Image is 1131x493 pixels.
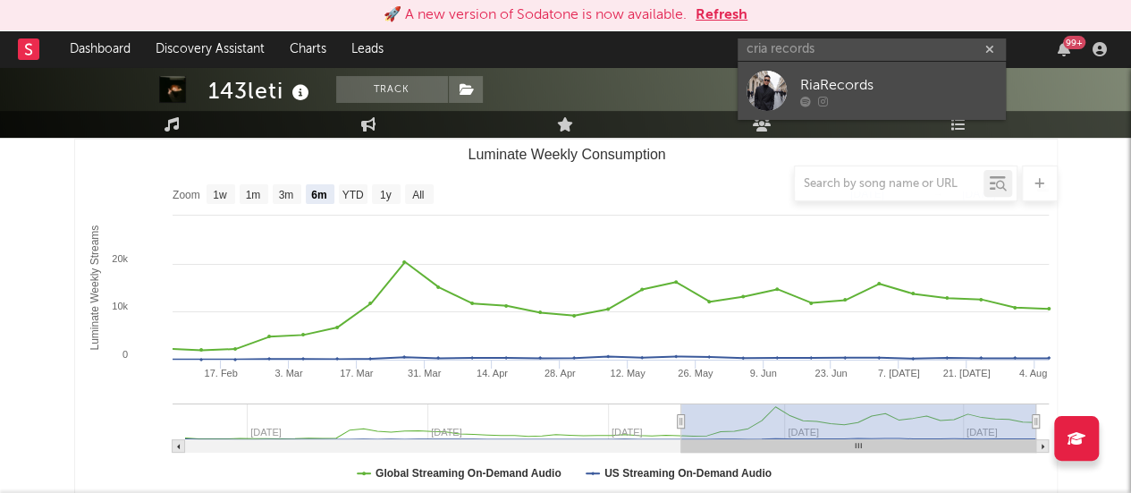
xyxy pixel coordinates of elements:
[610,368,646,378] text: 12. May
[88,225,100,351] text: Luminate Weekly Streams
[112,301,128,311] text: 10k
[678,368,713,378] text: 26. May
[738,38,1006,61] input: Search for artists
[122,349,127,360] text: 0
[143,31,277,67] a: Discovery Assistant
[603,467,771,480] text: US Streaming On-Demand Audio
[339,31,396,67] a: Leads
[340,368,374,378] text: 17. Mar
[336,76,448,103] button: Track
[204,368,237,378] text: 17. Feb
[112,253,128,264] text: 20k
[468,147,665,162] text: Luminate Weekly Consumption
[476,368,507,378] text: 14. Apr
[749,368,776,378] text: 9. Jun
[738,62,1006,120] a: RiaRecords
[1018,368,1046,378] text: 4. Aug
[877,368,919,378] text: 7. [DATE]
[795,177,983,191] input: Search by song name or URL
[1058,42,1070,56] button: 99+
[208,76,314,106] div: 143leti
[942,368,990,378] text: 21. [DATE]
[544,368,575,378] text: 28. Apr
[277,31,339,67] a: Charts
[376,467,561,480] text: Global Streaming On-Demand Audio
[384,4,687,26] div: 🚀 A new version of Sodatone is now available.
[407,368,441,378] text: 31. Mar
[274,368,303,378] text: 3. Mar
[696,4,747,26] button: Refresh
[1063,36,1085,49] div: 99 +
[800,74,997,96] div: RiaRecords
[814,368,847,378] text: 23. Jun
[57,31,143,67] a: Dashboard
